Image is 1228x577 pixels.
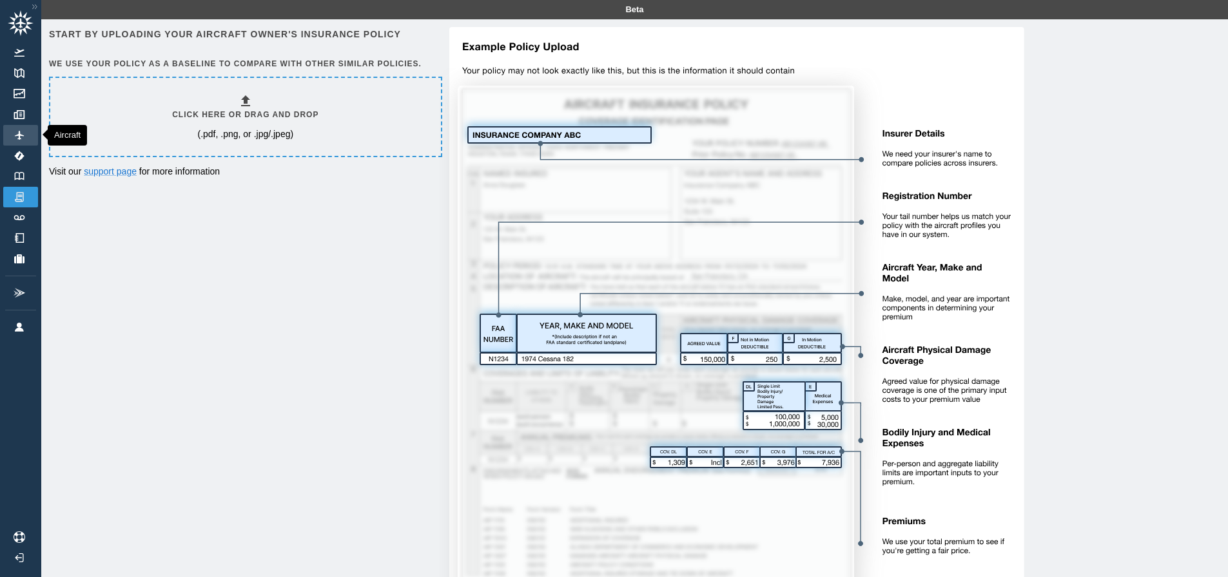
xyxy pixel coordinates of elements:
a: support page [84,166,137,176]
h6: Start by uploading your aircraft owner's insurance policy [49,27,440,41]
h6: Click here or drag and drop [172,109,318,121]
h6: We use your policy as a baseline to compare with other similar policies. [49,58,440,70]
p: (.pdf, .png, or .jpg/.jpeg) [197,128,293,140]
p: Visit our for more information [49,165,440,178]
